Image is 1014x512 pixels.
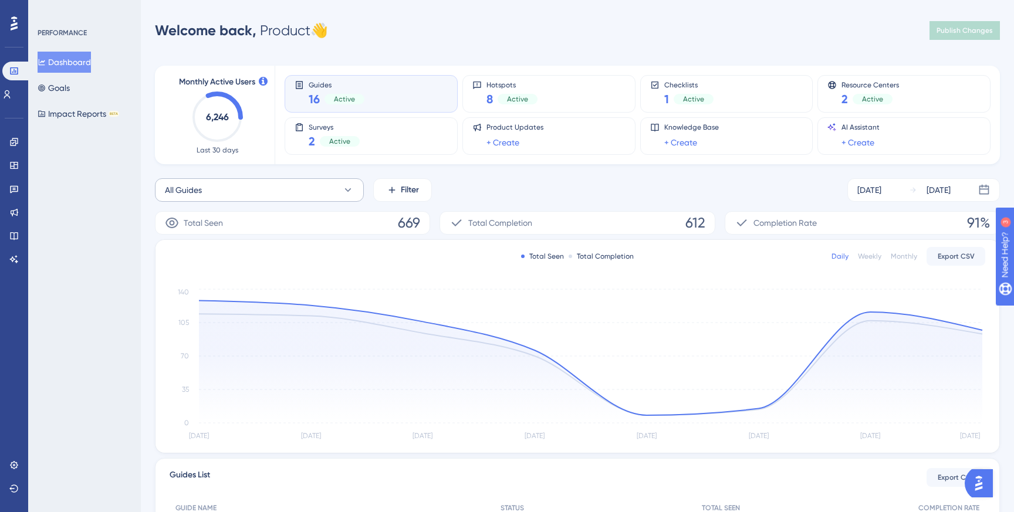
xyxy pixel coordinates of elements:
[862,94,883,104] span: Active
[832,252,849,261] div: Daily
[685,213,705,232] span: 612
[486,80,538,89] span: Hotspots
[965,466,1000,501] iframe: UserGuiding AI Assistant Launcher
[507,94,528,104] span: Active
[329,137,350,146] span: Active
[182,385,189,394] tspan: 35
[927,183,951,197] div: [DATE]
[178,318,189,327] tspan: 105
[38,103,119,124] button: Impact ReportsBETA
[155,178,364,202] button: All Guides
[929,21,1000,40] button: Publish Changes
[401,183,419,197] span: Filter
[927,468,985,487] button: Export CSV
[413,432,432,440] tspan: [DATE]
[664,91,669,107] span: 1
[155,21,328,40] div: Product 👋
[38,52,91,73] button: Dashboard
[938,252,975,261] span: Export CSV
[38,77,70,99] button: Goals
[373,178,432,202] button: Filter
[309,123,360,131] span: Surveys
[197,145,238,155] span: Last 30 days
[841,123,880,132] span: AI Assistant
[165,183,202,197] span: All Guides
[170,468,210,487] span: Guides List
[841,91,848,107] span: 2
[664,123,719,132] span: Knowledge Base
[967,213,990,232] span: 91%
[178,288,189,296] tspan: 140
[301,432,321,440] tspan: [DATE]
[938,473,975,482] span: Export CSV
[184,419,189,427] tspan: 0
[937,26,993,35] span: Publish Changes
[309,80,364,89] span: Guides
[486,123,543,132] span: Product Updates
[637,432,657,440] tspan: [DATE]
[334,94,355,104] span: Active
[181,352,189,360] tspan: 70
[109,111,119,117] div: BETA
[841,80,899,89] span: Resource Centers
[841,135,874,150] a: + Create
[309,91,320,107] span: 16
[206,111,229,123] text: 6,246
[184,216,223,230] span: Total Seen
[179,75,255,89] span: Monthly Active Users
[468,216,532,230] span: Total Completion
[155,22,256,39] span: Welcome back,
[38,28,87,38] div: PERFORMANCE
[569,252,634,261] div: Total Completion
[858,252,881,261] div: Weekly
[486,91,493,107] span: 8
[486,135,519,150] a: + Create
[860,432,880,440] tspan: [DATE]
[891,252,917,261] div: Monthly
[664,80,714,89] span: Checklists
[398,213,420,232] span: 669
[309,133,315,150] span: 2
[683,94,704,104] span: Active
[960,432,980,440] tspan: [DATE]
[927,247,985,266] button: Export CSV
[857,183,881,197] div: [DATE]
[28,3,73,17] span: Need Help?
[82,6,85,15] div: 3
[749,432,769,440] tspan: [DATE]
[753,216,817,230] span: Completion Rate
[521,252,564,261] div: Total Seen
[664,135,697,150] a: + Create
[525,432,545,440] tspan: [DATE]
[189,432,209,440] tspan: [DATE]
